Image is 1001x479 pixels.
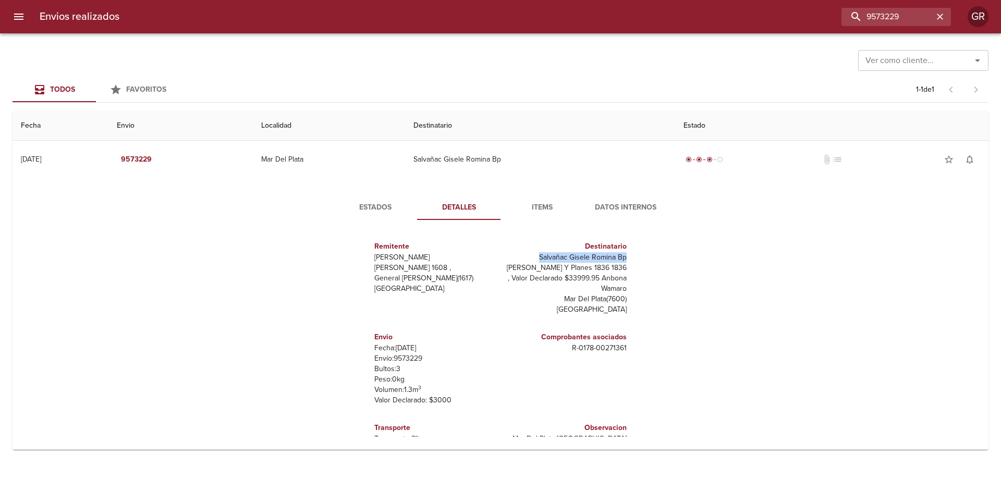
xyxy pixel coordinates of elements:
[959,149,980,170] button: Activar notificaciones
[938,84,963,94] span: Pagina anterior
[334,195,667,220] div: Tabs detalle de guia
[50,85,75,94] span: Todos
[374,353,496,364] p: Envío: 9573229
[374,284,496,294] p: [GEOGRAPHIC_DATA]
[423,201,494,214] span: Detalles
[374,273,496,284] p: General [PERSON_NAME] ( 1617 )
[40,8,119,25] h6: Envios realizados
[970,53,985,68] button: Abrir
[340,201,411,214] span: Estados
[374,374,496,385] p: Peso: 0 kg
[822,154,832,165] span: No tiene documentos adjuntos
[505,434,627,444] p: Mar Del Plata [GEOGRAPHIC_DATA]
[505,343,627,353] p: R - 0178 - 00271361
[505,263,627,294] p: [PERSON_NAME] Y Planes 1836 1836 , Valor Declarado $33999.95 Anbona Wamaro
[944,154,954,165] span: star_border
[13,111,108,141] th: Fecha
[841,8,933,26] input: buscar
[374,241,496,252] h6: Remitente
[374,422,496,434] h6: Transporte
[374,331,496,343] h6: Envio
[405,111,675,141] th: Destinatario
[374,385,496,395] p: Volumen: 1.3 m
[916,84,934,95] p: 1 - 1 de 1
[590,201,661,214] span: Datos Internos
[507,201,578,214] span: Items
[675,111,988,141] th: Estado
[374,395,496,406] p: Valor Declarado: $ 3000
[686,156,692,163] span: radio_button_checked
[13,111,988,450] table: Tabla de envíos del cliente
[121,153,152,166] em: 9573229
[696,156,702,163] span: radio_button_checked
[374,263,496,273] p: [PERSON_NAME] 1608 ,
[505,252,627,263] p: Salvañac Gisele Romina Bp
[505,294,627,304] p: Mar Del Plata ( 7600 )
[6,4,31,29] button: menu
[21,155,41,164] div: [DATE]
[938,149,959,170] button: Agregar a favoritos
[683,154,725,165] div: En viaje
[374,364,496,374] p: Bultos: 3
[405,141,675,178] td: Salvañac Gisele Romina Bp
[13,77,179,102] div: Tabs Envios
[374,252,496,263] p: [PERSON_NAME]
[965,154,975,165] span: notifications_none
[968,6,988,27] div: GR
[117,150,156,169] button: 9573229
[832,154,843,165] span: No tiene pedido asociado
[253,111,406,141] th: Localidad
[253,141,406,178] td: Mar Del Plata
[418,384,421,391] sup: 3
[717,156,723,163] span: radio_button_unchecked
[374,434,496,444] p: Transporte: Clicpaq
[126,85,166,94] span: Favoritos
[505,422,627,434] h6: Observacion
[706,156,713,163] span: radio_button_checked
[505,304,627,315] p: [GEOGRAPHIC_DATA]
[374,343,496,353] p: Fecha: [DATE]
[505,241,627,252] h6: Destinatario
[108,111,253,141] th: Envio
[505,331,627,343] h6: Comprobantes asociados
